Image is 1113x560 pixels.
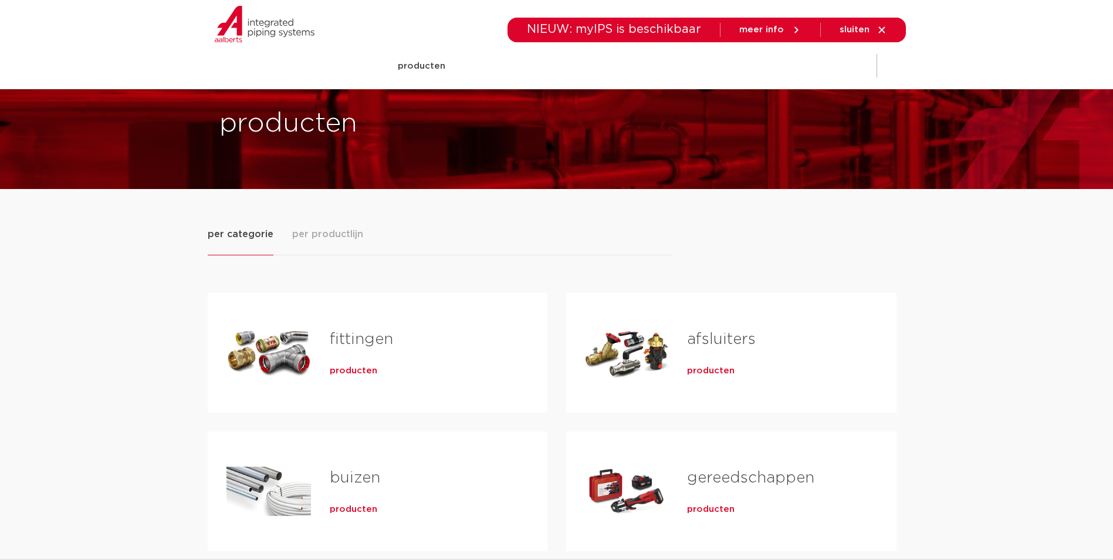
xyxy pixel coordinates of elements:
a: producten [687,365,735,377]
h1: producten [219,105,551,143]
a: meer info [739,25,801,35]
a: gereedschappen [687,470,814,485]
a: downloads [615,43,665,89]
span: meer info [739,25,784,34]
a: producten [330,365,377,377]
a: services [688,43,726,89]
a: afsluiters [687,332,756,347]
a: markten [469,43,506,89]
a: fittingen [330,332,393,347]
span: per categorie [208,227,273,241]
a: toepassingen [530,43,591,89]
a: producten [330,504,377,515]
span: per productlijn [292,227,363,241]
a: producten [398,43,445,89]
a: sluiten [840,25,887,35]
span: sluiten [840,25,870,34]
nav: Menu [398,43,790,89]
a: producten [687,504,735,515]
a: buizen [330,470,380,485]
a: over ons [749,43,790,89]
span: NIEUW: myIPS is beschikbaar [527,23,701,35]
